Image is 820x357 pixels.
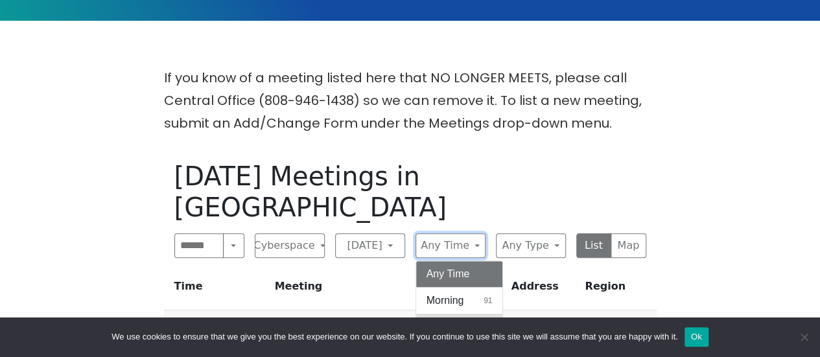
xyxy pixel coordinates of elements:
[223,233,244,258] button: Search
[416,288,503,314] button: Morning91 results
[255,233,325,258] button: Cyberspace
[427,293,464,308] span: Morning
[580,268,656,310] th: Region
[484,295,492,306] span: 91 results
[111,330,677,343] span: We use cookies to ensure that we give you the best experience on our website. If you continue to ...
[416,314,503,340] button: Midday30 results
[174,233,224,258] input: Search
[685,327,709,347] button: Ok
[611,233,646,258] button: Map
[335,233,405,258] button: [DATE]
[506,268,580,310] th: Address
[164,67,657,135] p: If you know of a meeting listed here that NO LONGER MEETS, please call Central Office (808-946-14...
[797,330,810,343] span: No
[164,268,270,310] th: Time
[416,233,486,258] button: Any Time
[270,268,419,310] th: Meeting
[416,261,503,287] button: Any Time
[496,233,566,258] button: Any Type
[576,233,612,258] button: List
[174,161,646,223] h1: [DATE] Meetings in [GEOGRAPHIC_DATA]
